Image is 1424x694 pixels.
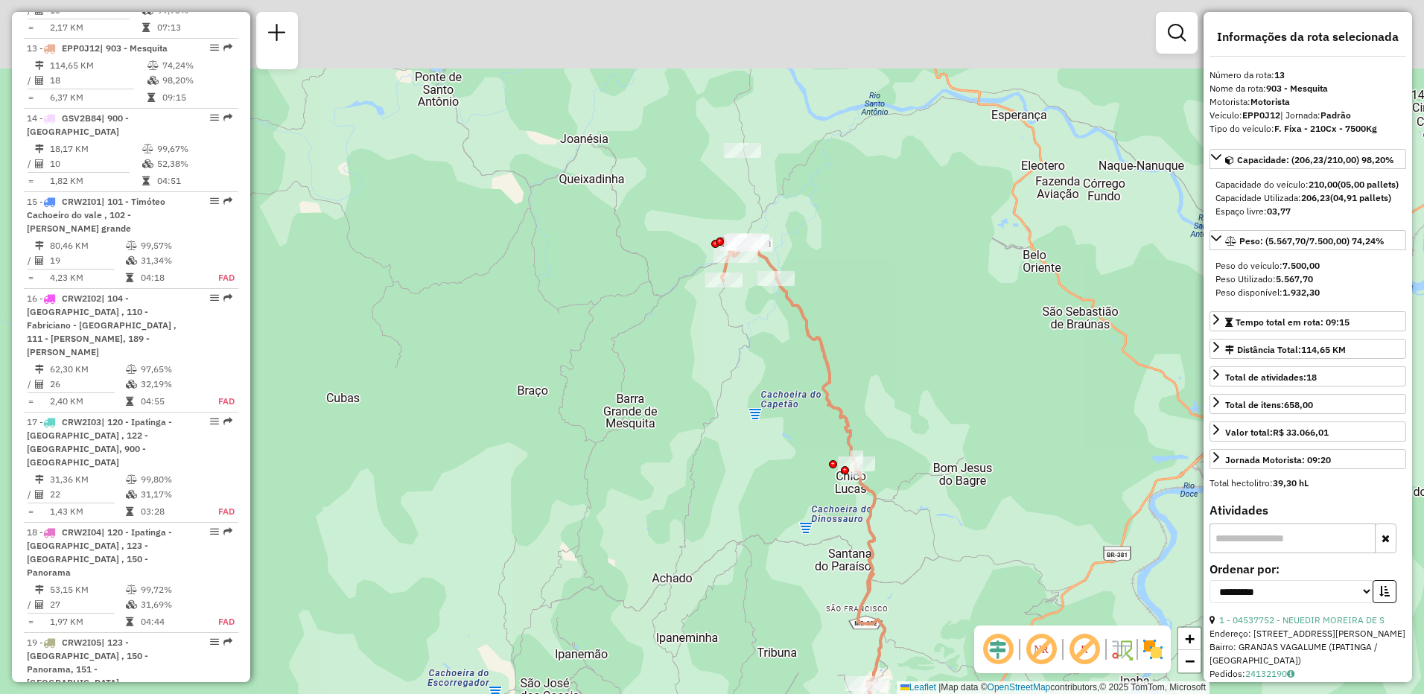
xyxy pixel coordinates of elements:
[1210,122,1406,136] div: Tipo do veículo:
[1210,95,1406,109] div: Motorista:
[1373,580,1396,603] button: Ordem crescente
[1210,30,1406,44] h4: Informações da rota selecionada
[162,58,232,73] td: 74,24%
[210,527,219,536] em: Opções
[140,253,202,268] td: 31,34%
[1162,18,1192,48] a: Exibir filtros
[156,141,232,156] td: 99,67%
[35,380,44,389] i: Total de Atividades
[162,73,232,88] td: 98,20%
[126,600,137,609] i: % de utilização da cubagem
[1225,343,1346,357] div: Distância Total:
[1210,311,1406,331] a: Tempo total em rota: 09:15
[1306,372,1317,383] strong: 18
[147,61,159,70] i: % de utilização do peso
[1210,230,1406,250] a: Peso: (5.567,70/7.500,00) 74,24%
[35,76,44,85] i: Total de Atividades
[49,597,125,612] td: 27
[1273,477,1309,488] strong: 39,30 hL
[210,43,219,52] em: Opções
[1301,192,1330,203] strong: 206,23
[140,597,202,612] td: 31,69%
[1242,109,1280,121] strong: EPP0J12
[140,487,202,502] td: 31,17%
[27,487,34,502] td: /
[1236,316,1350,328] span: Tempo total em rota: 09:15
[126,256,137,265] i: % de utilização da cubagem
[147,76,159,85] i: % de utilização da cubagem
[49,90,147,105] td: 6,37 KM
[1338,179,1399,190] strong: (05,00 pallets)
[62,196,101,207] span: CRW2I01
[27,42,168,54] span: 13 -
[1309,179,1338,190] strong: 210,00
[27,377,34,392] td: /
[49,614,125,629] td: 1,97 KM
[35,256,44,265] i: Total de Atividades
[142,23,150,32] i: Tempo total em rota
[1215,260,1320,271] span: Peso do veículo:
[156,173,232,188] td: 04:51
[1210,69,1406,82] div: Número da rota:
[1308,681,1362,693] span: Exibir todos
[1023,631,1059,667] span: Exibir NR
[1225,453,1331,467] div: Jornada Motorista: 09:20
[27,73,34,88] td: /
[49,20,142,35] td: 2,17 KM
[938,682,941,693] span: |
[223,43,232,52] em: Rota exportada
[126,241,137,250] i: % de utilização do peso
[27,526,172,578] span: 18 -
[126,273,133,282] i: Tempo total em rota
[1215,286,1400,299] div: Peso disponível:
[1210,149,1406,169] a: Capacidade: (206,23/210,00) 98,20%
[27,112,129,137] span: 14 -
[1210,477,1406,490] div: Total hectolitro:
[897,681,1210,694] div: Map data © contributors,© 2025 TomTom, Microsoft
[1225,398,1313,412] div: Total de itens:
[35,600,44,609] i: Total de Atividades
[49,238,125,253] td: 80,46 KM
[1141,637,1165,661] img: Exibir/Ocultar setores
[142,176,150,185] i: Tempo total em rota
[126,397,133,406] i: Tempo total em rota
[1210,681,1406,694] div: Valor total: R$ 1.158,30
[49,73,147,88] td: 18
[1274,123,1377,134] strong: F. Fixa - 210Cx - 7500Kg
[980,631,1016,667] span: Ocultar deslocamento
[1210,394,1406,414] a: Total de itens:658,00
[62,112,101,124] span: GSV2B84
[27,112,129,137] span: | 900 - [GEOGRAPHIC_DATA]
[27,90,34,105] td: =
[223,197,232,206] em: Rota exportada
[210,197,219,206] em: Opções
[126,365,137,374] i: % de utilização do peso
[223,417,232,426] em: Rota exportada
[1267,206,1291,217] strong: 03,77
[27,293,177,357] span: 16 -
[156,20,232,35] td: 07:13
[27,173,34,188] td: =
[126,507,133,516] i: Tempo total em rota
[223,527,232,536] em: Rota exportada
[140,504,202,519] td: 03:28
[1067,631,1102,667] span: Exibir rótulo
[1178,628,1201,650] a: Zoom in
[49,156,142,171] td: 10
[27,504,34,519] td: =
[900,682,936,693] a: Leaflet
[62,416,101,427] span: CRW2I03
[35,61,44,70] i: Distância Total
[142,159,153,168] i: % de utilização da cubagem
[1210,339,1406,359] a: Distância Total:114,65 KM
[35,365,44,374] i: Distância Total
[1280,109,1351,121] span: | Jornada:
[223,293,232,302] em: Rota exportada
[1276,273,1313,284] strong: 5.567,70
[1284,399,1313,410] strong: 658,00
[27,416,172,468] span: | 120 - Ipatinga - [GEOGRAPHIC_DATA] , 122 - [GEOGRAPHIC_DATA], 900 - [GEOGRAPHIC_DATA]
[1215,191,1400,205] div: Capacidade Utilizada:
[140,270,202,285] td: 04:18
[1210,253,1406,305] div: Peso: (5.567,70/7.500,00) 74,24%
[1210,640,1406,667] div: Bairro: GRANJAS VAGALUME (IPATINGA / [GEOGRAPHIC_DATA])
